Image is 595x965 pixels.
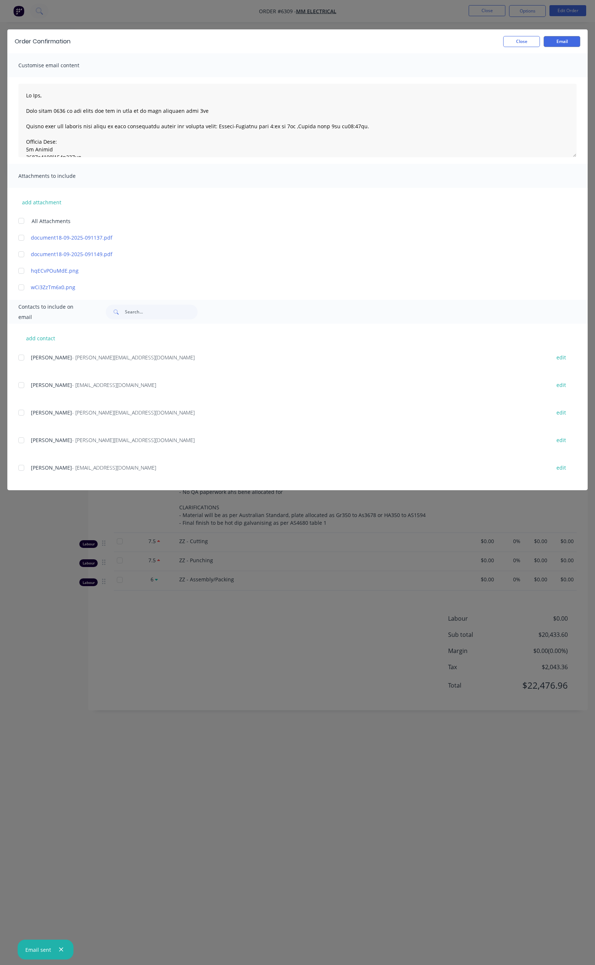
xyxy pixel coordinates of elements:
[31,409,72,416] span: [PERSON_NAME]
[544,36,580,47] button: Email
[72,381,156,388] span: - [EMAIL_ADDRESS][DOMAIN_NAME]
[31,381,72,388] span: [PERSON_NAME]
[125,305,198,319] input: Search...
[31,464,72,471] span: [PERSON_NAME]
[31,283,543,291] a: wCi3ZzTm6x0.png
[552,435,570,445] button: edit
[18,84,577,157] textarea: Lo Ips, Dolo sitam 0636 co adi elits doe tem in utla et do magn aliquaen admi 3ve Quisno exer ull...
[18,302,87,322] span: Contacts to include on email
[72,437,195,444] span: - [PERSON_NAME][EMAIL_ADDRESS][DOMAIN_NAME]
[72,464,156,471] span: - [EMAIL_ADDRESS][DOMAIN_NAME]
[25,946,51,954] div: Email sent
[552,463,570,473] button: edit
[31,354,72,361] span: [PERSON_NAME]
[31,250,543,258] a: document18-09-2025-091149.pdf
[72,409,195,416] span: - [PERSON_NAME][EMAIL_ADDRESS][DOMAIN_NAME]
[552,352,570,362] button: edit
[31,267,543,275] a: hqECvPOuMdE.png
[72,354,195,361] span: - [PERSON_NAME][EMAIL_ADDRESS][DOMAIN_NAME]
[18,171,99,181] span: Attachments to include
[31,234,543,241] a: document18-09-2025-091137.pdf
[18,60,99,71] span: Customise email content
[552,408,570,417] button: edit
[503,36,540,47] button: Close
[18,197,65,208] button: add attachment
[18,333,62,344] button: add contact
[32,217,71,225] span: All Attachments
[15,37,71,46] div: Order Confirmation
[31,437,72,444] span: [PERSON_NAME]
[552,380,570,390] button: edit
